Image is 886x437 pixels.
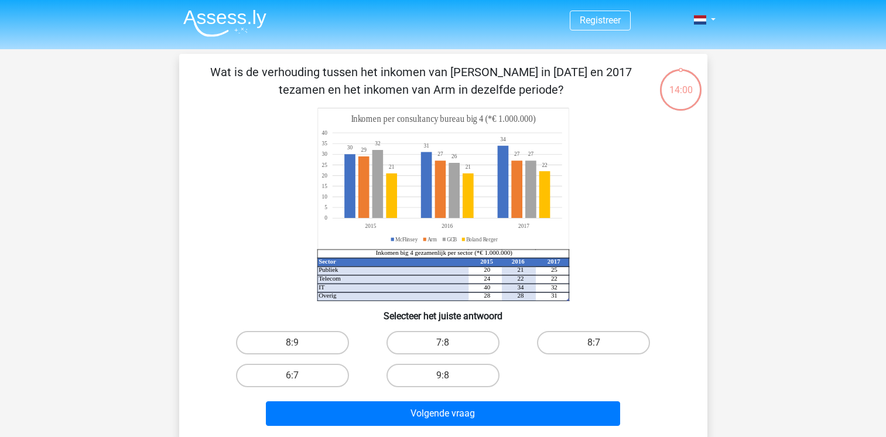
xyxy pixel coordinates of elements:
tspan: 10 [321,193,327,200]
tspan: Boland Rerger [466,235,498,243]
tspan: 20 [321,172,327,179]
tspan: 28 [517,292,524,299]
a: Registreer [580,15,621,26]
label: 6:7 [236,364,349,387]
tspan: 2727 [437,151,519,158]
tspan: 32 [375,140,381,147]
tspan: 22 [542,161,547,168]
tspan: 40 [321,129,327,136]
label: 9:8 [386,364,500,387]
tspan: 22 [517,275,524,282]
label: 8:9 [236,331,349,354]
tspan: 30 [347,144,353,151]
tspan: 28 [484,292,490,299]
tspan: 20 [484,266,490,273]
tspan: 2015 [480,258,493,265]
tspan: 0 [324,214,327,221]
tspan: 32 [550,284,557,291]
label: 7:8 [386,331,500,354]
img: Assessly [183,9,266,37]
tspan: Inkomen per consultancy bureau big 4 (*€ 1.000.000) [351,114,535,125]
div: 14:00 [659,68,703,97]
tspan: 2121 [388,163,470,170]
tspan: 25 [550,266,557,273]
tspan: Inkomen big 4 gezamenlijk per sector (*€ 1.000.000) [375,249,512,257]
tspan: 35 [321,140,327,147]
tspan: Sector [319,258,336,265]
tspan: 2016 [511,258,524,265]
tspan: 21 [517,266,524,273]
tspan: Publiek [319,266,338,273]
tspan: 29 [361,146,366,153]
tspan: 26 [451,153,457,160]
h6: Selecteer het juiste antwoord [198,301,689,322]
tspan: 34 [500,136,506,143]
tspan: Telecom [319,275,341,282]
tspan: 5 [324,204,327,211]
tspan: 34 [517,284,524,291]
label: 8:7 [537,331,650,354]
tspan: 22 [550,275,557,282]
tspan: 201520162017 [365,223,529,230]
tspan: 15 [321,183,327,190]
tspan: IT [319,284,325,291]
tspan: 30 [321,151,327,158]
tspan: 31 [550,292,557,299]
tspan: 2017 [547,258,560,265]
p: Wat is de verhouding tussen het inkomen van [PERSON_NAME] in [DATE] en 2017 tezamen en het inkome... [198,63,645,98]
tspan: 24 [484,275,490,282]
button: Volgende vraag [266,401,620,426]
tspan: McFlinsey [395,235,418,243]
tspan: 27 [528,151,533,158]
tspan: GCB [447,235,457,243]
tspan: 25 [321,161,327,168]
tspan: 31 [423,142,429,149]
tspan: Arm [427,235,437,243]
tspan: 40 [484,284,490,291]
tspan: Overig [319,292,337,299]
